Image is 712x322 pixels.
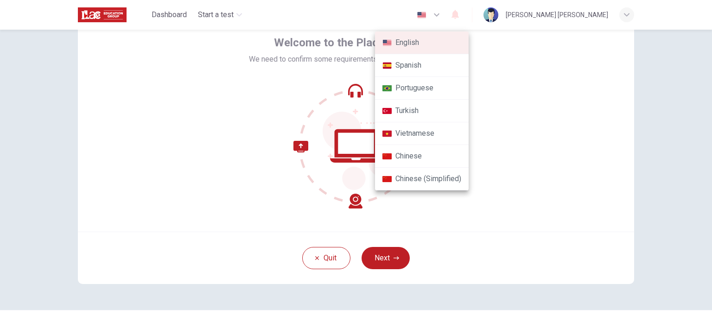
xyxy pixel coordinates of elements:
[382,39,392,46] img: en
[375,145,469,168] li: Chinese
[382,62,392,69] img: es
[375,100,469,122] li: Turkish
[375,77,469,100] li: Portuguese
[382,85,392,92] img: pt
[382,107,392,114] img: tr
[375,168,469,190] li: Chinese (Simplified)
[375,32,469,54] li: English
[382,176,392,183] img: zh-CN
[375,54,469,77] li: Spanish
[382,153,392,160] img: zh
[382,130,392,137] img: vi
[375,122,469,145] li: Vietnamese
